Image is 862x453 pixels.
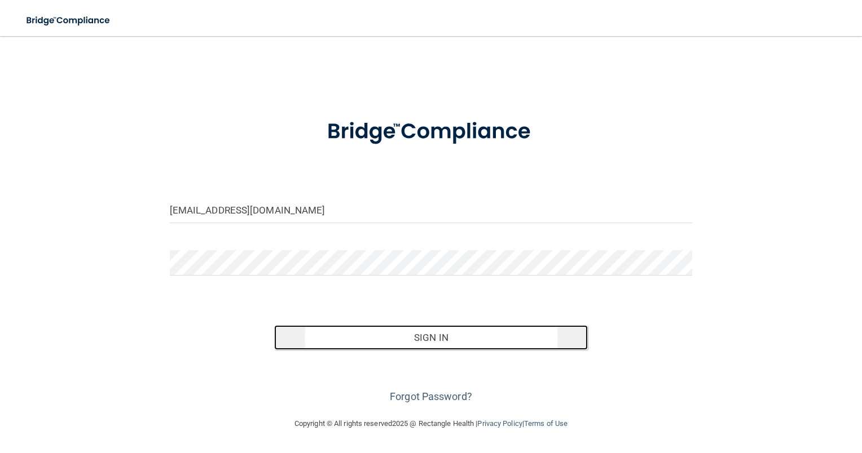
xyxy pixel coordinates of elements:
[225,406,637,442] div: Copyright © All rights reserved 2025 @ Rectangle Health | |
[524,419,568,428] a: Terms of Use
[477,419,522,428] a: Privacy Policy
[305,104,557,160] img: bridge_compliance_login_screen.278c3ca4.svg
[274,325,588,350] button: Sign In
[170,198,693,223] input: Email
[390,390,472,402] a: Forgot Password?
[17,9,121,32] img: bridge_compliance_login_screen.278c3ca4.svg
